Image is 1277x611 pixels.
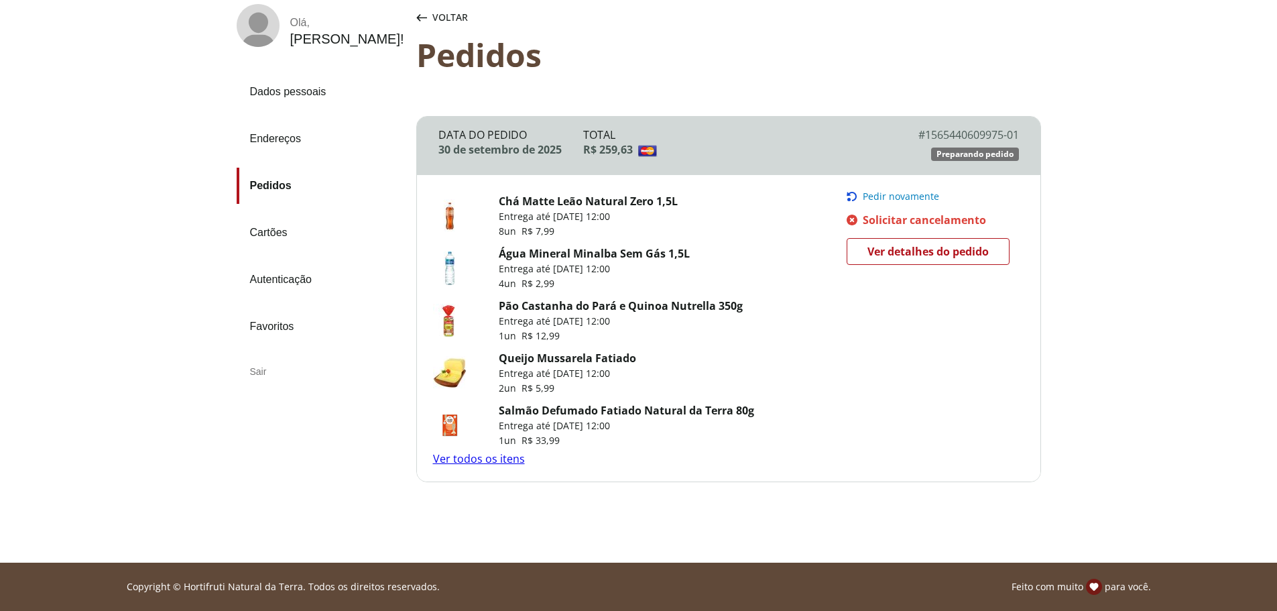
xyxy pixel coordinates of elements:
span: 8 un [499,225,522,237]
span: 4 un [499,277,522,290]
button: Pedir novamente [847,191,1018,202]
p: Entrega até [DATE] 12:00 [499,367,636,380]
span: Solicitar cancelamento [863,213,986,227]
p: Entrega até [DATE] 12:00 [499,262,690,276]
div: # 1565440609975-01 [873,127,1019,142]
div: Data do Pedido [438,127,584,142]
span: R$ 12,99 [522,329,560,342]
div: 30 de setembro de 2025 [438,142,584,157]
a: Ver detalhes do pedido [847,238,1010,265]
a: Pão Castanha do Pará e Quinoa Nutrella 350g [499,298,743,313]
p: Entrega até [DATE] 12:00 [499,315,743,328]
span: Voltar [432,11,468,24]
span: R$ 2,99 [522,277,554,290]
div: Linha de sessão [5,579,1272,595]
a: Dados pessoais [237,74,406,110]
a: Ver todos os itens [433,451,525,466]
span: R$ 7,99 [522,225,554,237]
img: Salmão Defumado Fatiado Natural da Terra 80g [433,408,467,442]
a: Favoritos [237,309,406,345]
a: Cartões [237,215,406,251]
a: Queijo Mussarela Fatiado [499,351,636,366]
span: 2 un [499,382,522,394]
div: Olá , [290,17,404,29]
p: Entrega até [DATE] 12:00 [499,419,754,433]
span: Ver detalhes do pedido [867,241,989,262]
a: Autenticação [237,262,406,298]
span: Pedir novamente [863,191,939,202]
span: R$ 5,99 [522,382,554,394]
button: Voltar [414,4,471,31]
p: Entrega até [DATE] 12:00 [499,210,678,223]
span: 1 un [499,329,522,342]
div: Pedidos [416,36,1041,73]
span: R$ 33,99 [522,434,560,447]
p: Feito com muito para você. [1012,579,1151,595]
a: Solicitar cancelamento [847,213,1018,227]
a: Chá Matte Leão Natural Zero 1,5L [499,194,678,209]
a: Água Mineral Minalba Sem Gás 1,5L [499,246,690,261]
div: R$ 259,63 [583,142,873,157]
div: Total [583,127,873,142]
img: Queijo Mussarela Fatiado [433,356,467,390]
a: Pedidos [237,168,406,204]
a: Salmão Defumado Fatiado Natural da Terra 80g [499,403,754,418]
p: Copyright © Hortifruti Natural da Terra. Todos os direitos reservados. [127,580,440,594]
div: [PERSON_NAME] ! [290,32,404,47]
img: Pão Castanha do Pará e Quinoa Nutrella 350g [433,304,467,337]
img: Chá Matte Leão Natural Zero 1,5L [433,199,467,233]
img: amor [1086,579,1102,595]
a: Endereços [237,121,406,157]
span: Preparando pedido [936,149,1014,160]
span: 1 un [499,434,522,447]
div: Sair [237,355,406,388]
img: Água Mineral Minalba Sem Gás 1,5L [433,252,467,285]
